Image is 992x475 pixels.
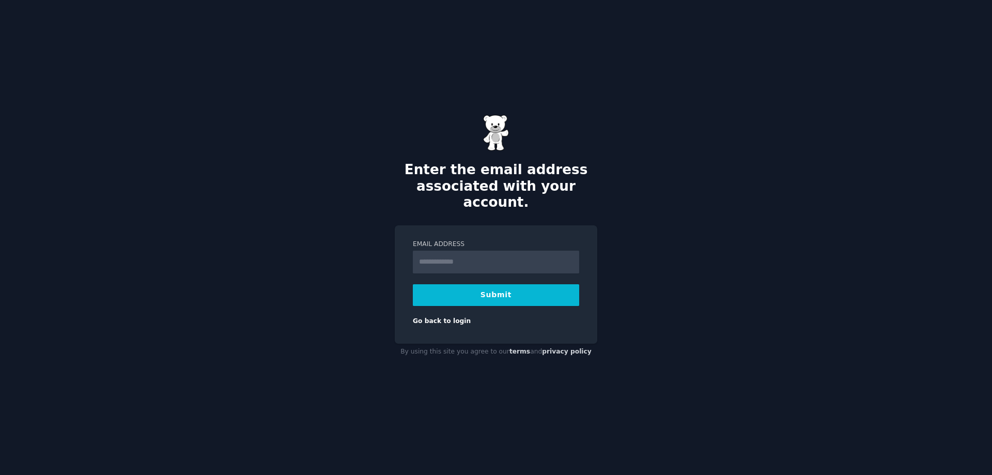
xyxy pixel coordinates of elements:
div: By using this site you agree to our and [395,344,597,360]
img: Gummy Bear [483,115,509,151]
a: terms [509,348,530,355]
a: privacy policy [542,348,592,355]
button: Submit [413,284,579,306]
a: Go back to login [413,317,471,325]
label: Email Address [413,240,579,249]
h2: Enter the email address associated with your account. [395,162,597,211]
